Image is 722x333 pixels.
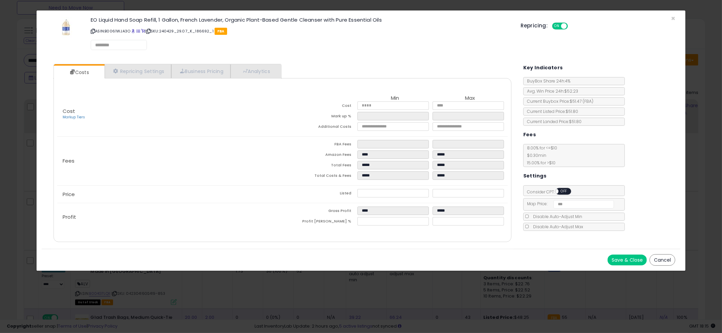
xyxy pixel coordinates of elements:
p: Cost [57,109,283,120]
h5: Settings [523,172,546,180]
h5: Repricing: [521,23,548,28]
a: Costs [54,66,104,79]
a: Markup Tiers [63,115,85,120]
p: Profit [57,214,283,220]
td: Cost [282,101,357,112]
p: Fees [57,158,283,164]
span: Consider CPT: [524,189,580,195]
span: $0.30 min [524,152,546,158]
h3: EO Liquid Hand Soap Refill, 1 Gallon, French Lavender, Organic Plant-Based Gentle Cleanser with P... [91,17,510,22]
span: Avg. Win Price 24h: $52.23 [524,88,578,94]
a: Your listing only [141,28,145,34]
td: Profit [PERSON_NAME] % [282,217,357,228]
span: Disable Auto-Adjust Max [530,224,583,230]
p: Price [57,192,283,197]
td: Listed [282,189,357,199]
a: Repricing Settings [105,64,172,78]
span: 8.00 % for <= $10 [524,145,557,166]
td: Total Fees [282,161,357,171]
button: Save & Close [608,255,647,265]
span: FBA [215,28,227,35]
td: Gross Profit [282,207,357,217]
a: BuyBox page [131,28,135,34]
th: Min [357,95,433,101]
a: Business Pricing [171,64,231,78]
a: All offer listings [136,28,140,34]
span: ON [553,23,561,29]
button: Cancel [650,254,675,266]
a: Analytics [231,64,281,78]
span: BuyBox Share 24h: 4% [524,78,570,84]
span: Current Landed Price: $51.80 [524,119,582,124]
span: 15.00 % for > $10 [524,160,555,166]
td: Amazon Fees [282,150,357,161]
td: Mark up % [282,112,357,122]
img: 31HPJKTiIRL._SL60_.jpg [56,17,76,38]
span: OFF [559,189,569,194]
span: $51.47 [570,98,593,104]
h5: Key Indicators [523,64,563,72]
td: FBA Fees [282,140,357,150]
span: OFF [567,23,577,29]
span: Map Price: [524,201,614,207]
span: ( FBA ) [583,98,593,104]
th: Max [433,95,508,101]
p: ASIN: B0061WJA3O | SKU: 240429_29.07_K_186692_1 [91,26,510,37]
span: Current Buybox Price: [524,98,593,104]
td: Total Costs & Fees [282,171,357,182]
td: Additional Costs [282,122,357,133]
span: × [671,14,675,23]
span: Current Listed Price: $51.80 [524,109,578,114]
span: Disable Auto-Adjust Min [530,214,582,219]
h5: Fees [523,130,536,139]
